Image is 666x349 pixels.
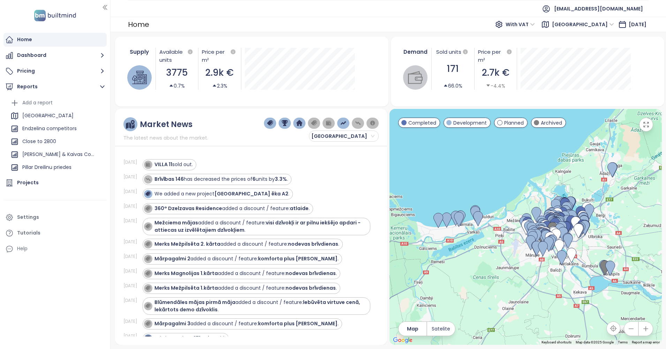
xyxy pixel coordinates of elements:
[258,320,338,327] strong: komforta plus [PERSON_NAME]
[22,124,77,133] div: Endzelina competitors
[154,284,337,292] div: added a discount / feature: .
[370,120,376,126] img: information-circle.png
[340,120,347,126] img: price-increases.png
[9,162,105,173] div: Pillar Dreilinu priedes
[9,110,105,121] div: [GEOGRAPHIC_DATA]
[123,134,208,142] span: The latest news about the market.
[504,119,524,127] span: Planned
[22,98,53,107] div: Add a report
[22,163,71,172] div: Pillar Dreilinu priedes
[252,176,256,183] strong: 6
[154,320,190,327] strong: Mārpagalmi 3
[154,320,339,327] div: added a discount / feature: .
[3,49,107,62] button: Dashboard
[267,120,273,126] img: price-tag-dark-blue.png
[311,131,374,141] span: Latvia
[154,299,367,313] div: added a discount / feature: .
[9,136,105,147] div: Close to 2800
[17,213,39,222] div: Settings
[202,48,229,64] div: Price per m²
[407,325,418,333] span: Map
[478,66,514,80] div: 2.7k €
[145,271,150,276] img: icon
[3,176,107,190] a: Projects
[145,206,150,211] img: icon
[435,62,471,76] div: 171
[154,255,190,262] strong: Mārpagalmi 2
[126,120,135,129] img: ruler
[9,149,105,160] div: [PERSON_NAME] & Kaivas Competitors
[145,285,150,290] img: icon
[17,229,40,237] div: Tutorials
[541,119,562,127] span: Archived
[391,336,414,345] img: Google
[3,242,107,256] div: Help
[154,270,337,277] div: added a discount / feature: .
[123,159,141,165] div: [DATE]
[154,255,339,262] div: added a discount / feature: .
[286,284,336,291] strong: nodevas brīvdienas
[123,203,141,209] div: [DATE]
[443,83,448,88] span: caret-up
[145,336,150,341] img: icon
[486,82,505,90] div: -4.4%
[159,48,195,64] div: Available units
[214,190,288,197] strong: [GEOGRAPHIC_DATA] ēka A2
[9,97,105,109] div: Add a report
[478,48,514,64] div: Price per m²
[123,174,141,180] div: [DATE]
[486,83,491,88] span: caret-down
[506,19,535,30] span: With VAT
[154,240,220,247] strong: Merks Mežpilsēta 2. kārta
[154,219,361,233] strong: visi dzīvokļi ir ar pilnu iekšējo apdari - attiecas uz izvēlētajiem dzīvokļiem
[154,219,367,234] div: added a discount / feature: .
[145,224,150,229] img: icon
[408,119,436,127] span: Completed
[145,321,150,326] img: icon
[32,8,78,23] img: logo
[576,340,614,344] span: Map data ©2025 Google
[145,242,150,246] img: icon
[17,35,32,44] div: Home
[3,64,107,78] button: Pricing
[154,205,310,212] div: added a discount / feature: .
[22,111,74,120] div: [GEOGRAPHIC_DATA]
[145,162,150,167] img: icon
[432,325,450,333] span: Satelite
[3,210,107,224] a: Settings
[154,335,225,342] div: July in Numbers: sold.
[212,82,227,90] div: 2.3%
[435,48,471,56] div: Sold units
[154,299,360,313] strong: lebūvēta virtuve cenā, lekārtots demo dzīvoklis
[552,19,614,30] span: Latvia
[202,66,237,80] div: 2.9k €
[3,33,107,47] a: Home
[154,176,184,183] strong: Brīvības 146
[22,137,56,146] div: Close to 2800
[22,150,96,159] div: [PERSON_NAME] & Kaivas Competitors
[258,255,338,262] strong: komforta plus [PERSON_NAME]
[159,66,195,80] div: 3775
[123,239,141,245] div: [DATE]
[288,240,338,247] strong: nodevas brīvdienas
[123,297,141,304] div: [DATE]
[542,340,572,345] button: Keyboard shortcuts
[132,70,147,85] img: house
[123,268,141,274] div: [DATE]
[169,82,185,90] div: 0.7%
[154,161,172,168] strong: VILLA 11
[154,190,289,198] div: We added a new project .
[17,178,39,187] div: Projects
[154,176,288,183] div: has decreased the prices of units by .
[123,333,141,339] div: [DATE]
[123,283,141,289] div: [DATE]
[403,48,428,56] div: Demand
[123,218,141,224] div: [DATE]
[140,120,192,129] div: Market News
[123,253,141,260] div: [DATE]
[3,80,107,94] button: Reports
